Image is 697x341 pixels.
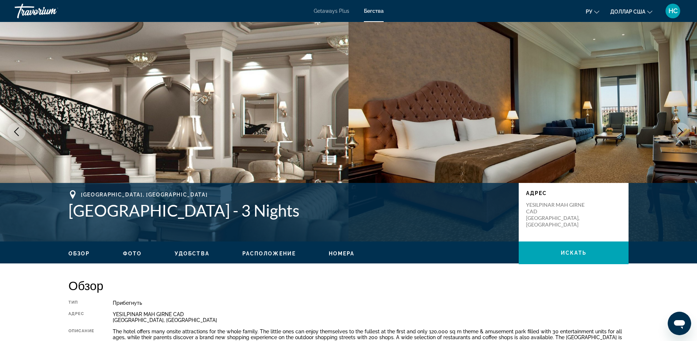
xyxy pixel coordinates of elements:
button: Удобства [175,250,209,257]
span: Фото [123,251,142,256]
span: [GEOGRAPHIC_DATA], [GEOGRAPHIC_DATA] [81,192,208,198]
button: Обзор [68,250,90,257]
button: искать [519,241,629,264]
h1: [GEOGRAPHIC_DATA] - 3 Nights [68,201,511,220]
button: Изменить язык [586,6,599,17]
button: Previous image [7,123,26,141]
font: ру [586,9,592,15]
div: Прибегнуть [113,300,629,306]
button: Номера [329,250,355,257]
iframe: Кнопка запуска окна обмена сообщениями [668,312,691,335]
div: Тип [68,300,94,306]
a: Травориум [15,1,88,20]
span: Расположение [242,251,296,256]
p: YESILPINAR MAH GIRNE CAD [GEOGRAPHIC_DATA], [GEOGRAPHIC_DATA] [526,202,585,228]
button: Изменить валюту [610,6,652,17]
button: Next image [671,123,690,141]
h2: Обзор [68,278,629,293]
button: Меню пользователя [663,3,682,19]
font: доллар США [610,9,645,15]
span: Удобства [175,251,209,256]
a: Бегства [364,8,384,14]
font: НС [668,7,678,15]
div: Адрес [68,311,94,323]
span: Обзор [68,251,90,256]
span: Номера [329,251,355,256]
span: искать [561,250,586,256]
button: Фото [123,250,142,257]
div: YESILPINAR MAH GIRNE CAD [GEOGRAPHIC_DATA], [GEOGRAPHIC_DATA] [113,311,629,323]
a: Getaways Plus [314,8,349,14]
button: Расположение [242,250,296,257]
p: Адрес [526,190,621,196]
